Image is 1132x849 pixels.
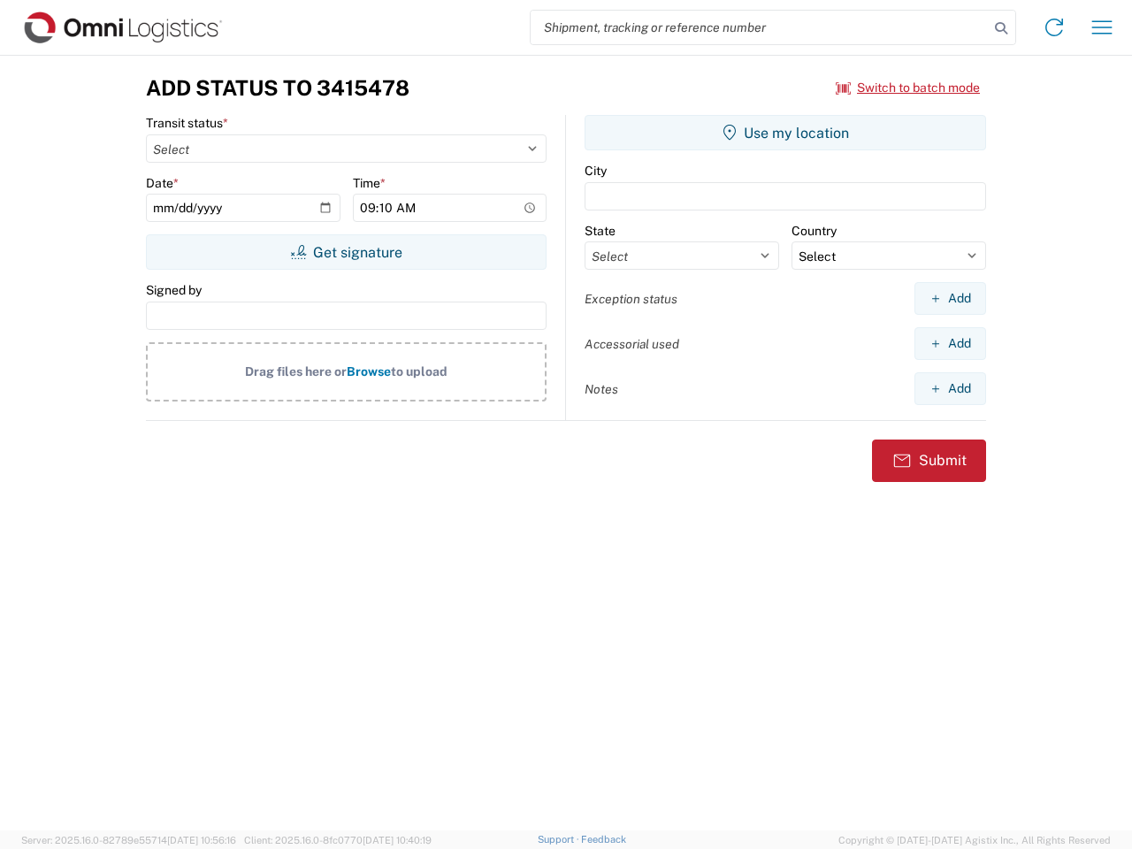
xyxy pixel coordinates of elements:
[792,223,837,239] label: Country
[146,175,179,191] label: Date
[167,835,236,845] span: [DATE] 10:56:16
[585,381,618,397] label: Notes
[347,364,391,379] span: Browse
[585,163,607,179] label: City
[836,73,980,103] button: Switch to batch mode
[585,291,677,307] label: Exception status
[585,115,986,150] button: Use my location
[391,364,447,379] span: to upload
[585,336,679,352] label: Accessorial used
[244,835,432,845] span: Client: 2025.16.0-8fc0770
[838,832,1111,848] span: Copyright © [DATE]-[DATE] Agistix Inc., All Rights Reserved
[146,234,547,270] button: Get signature
[363,835,432,845] span: [DATE] 10:40:19
[146,75,409,101] h3: Add Status to 3415478
[353,175,386,191] label: Time
[531,11,989,44] input: Shipment, tracking or reference number
[146,282,202,298] label: Signed by
[872,440,986,482] button: Submit
[538,834,582,845] a: Support
[585,223,616,239] label: State
[146,115,228,131] label: Transit status
[245,364,347,379] span: Drag files here or
[914,327,986,360] button: Add
[581,834,626,845] a: Feedback
[21,835,236,845] span: Server: 2025.16.0-82789e55714
[914,282,986,315] button: Add
[914,372,986,405] button: Add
